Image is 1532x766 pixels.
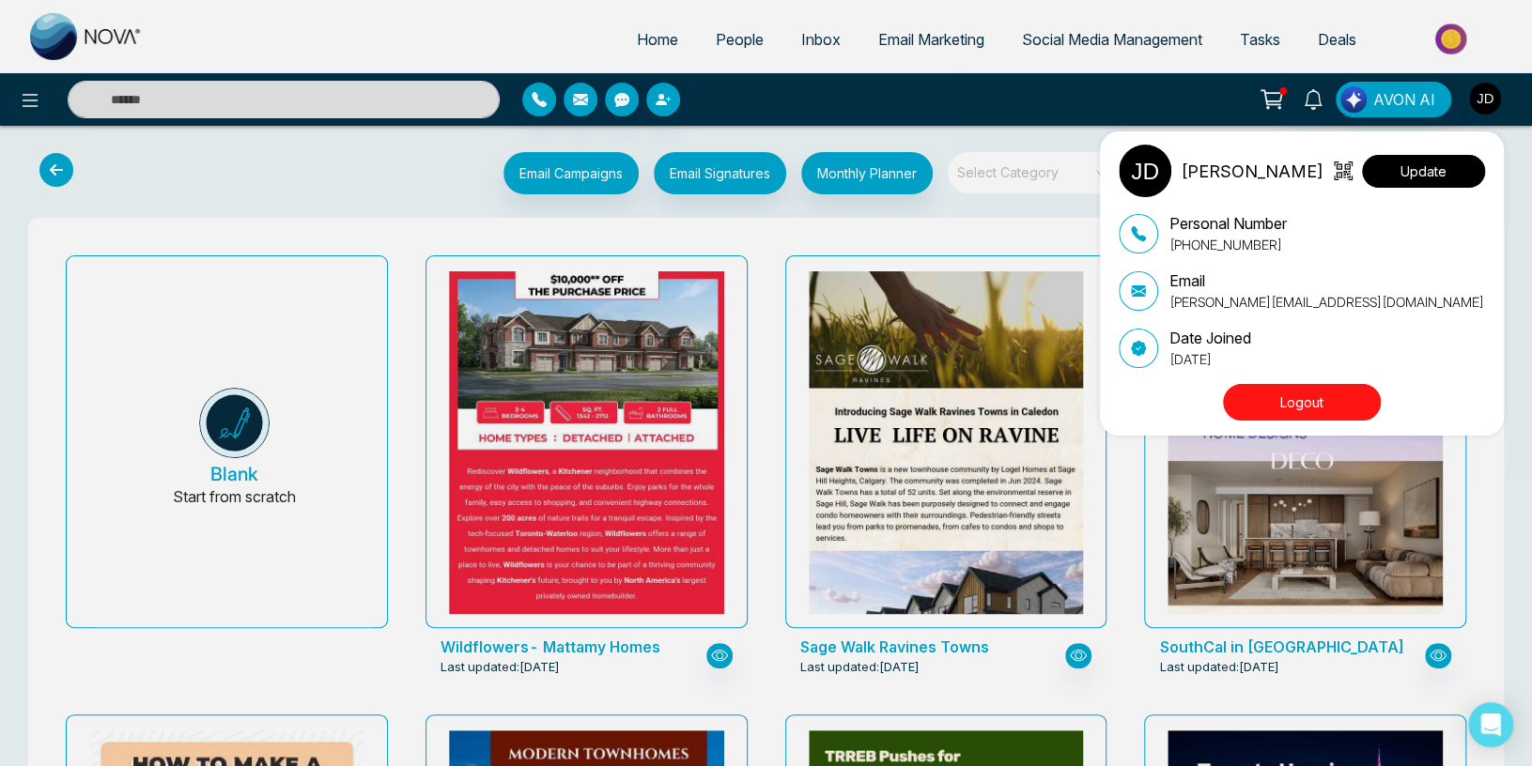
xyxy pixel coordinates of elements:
[1169,269,1484,292] p: Email
[1468,702,1513,747] div: Open Intercom Messenger
[1169,349,1251,369] p: [DATE]
[1169,235,1287,254] p: [PHONE_NUMBER]
[1181,159,1323,184] p: [PERSON_NAME]
[1169,212,1287,235] p: Personal Number
[1362,155,1485,188] button: Update
[1169,292,1484,312] p: [PERSON_NAME][EMAIL_ADDRESS][DOMAIN_NAME]
[1169,327,1251,349] p: Date Joined
[1223,384,1381,421] button: Logout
